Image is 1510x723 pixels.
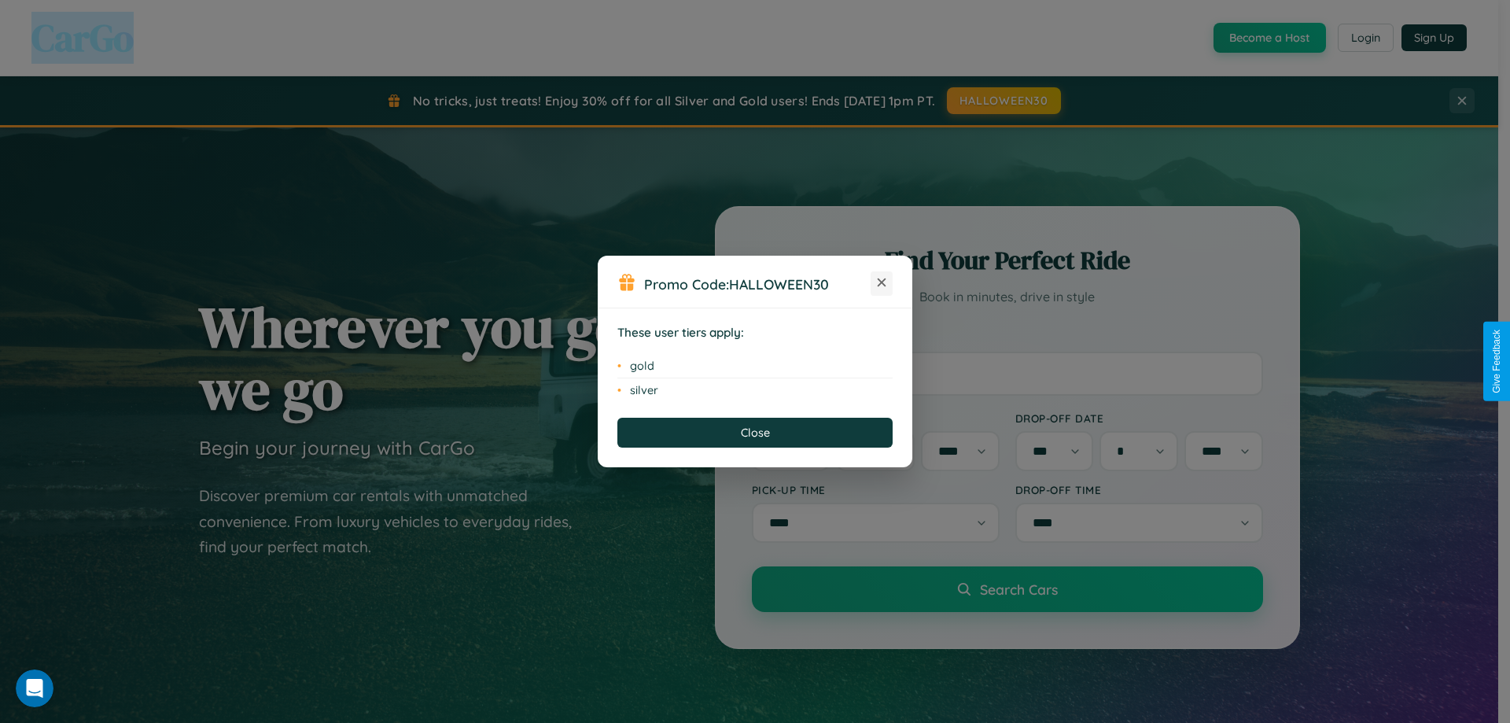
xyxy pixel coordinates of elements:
[644,275,871,293] h3: Promo Code:
[617,354,893,378] li: gold
[617,325,744,340] strong: These user tiers apply:
[617,378,893,402] li: silver
[617,418,893,448] button: Close
[16,670,53,707] iframe: Intercom live chat
[729,275,829,293] b: HALLOWEEN30
[1491,330,1502,393] div: Give Feedback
